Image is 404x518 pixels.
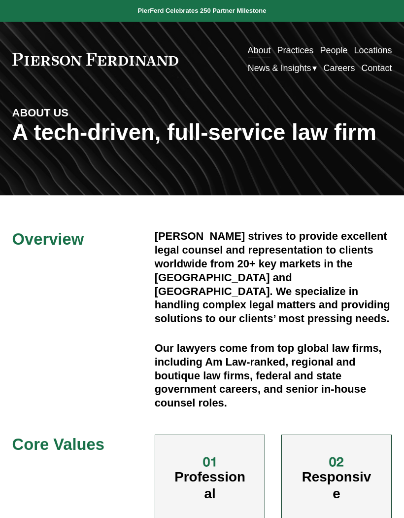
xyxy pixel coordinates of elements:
[12,120,392,146] h1: A tech-driven, full-service law firm
[155,341,392,410] h4: Our lawyers come from top global law firms, including Am Law-ranked, regional and boutique law fi...
[302,469,371,501] span: Responsive
[277,41,314,59] a: Practices
[248,60,311,76] span: News & Insights
[248,59,317,77] a: folder dropdown
[155,229,392,326] h4: [PERSON_NAME] strives to provide excellent legal counsel and representation to clients worldwide ...
[362,59,392,77] a: Contact
[248,41,271,59] a: About
[174,469,245,501] span: Professional
[12,230,84,248] span: Overview
[320,41,348,59] a: People
[12,435,104,453] span: Core Values
[324,59,355,77] a: Careers
[354,41,392,59] a: Locations
[12,107,68,119] strong: ABOUT US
